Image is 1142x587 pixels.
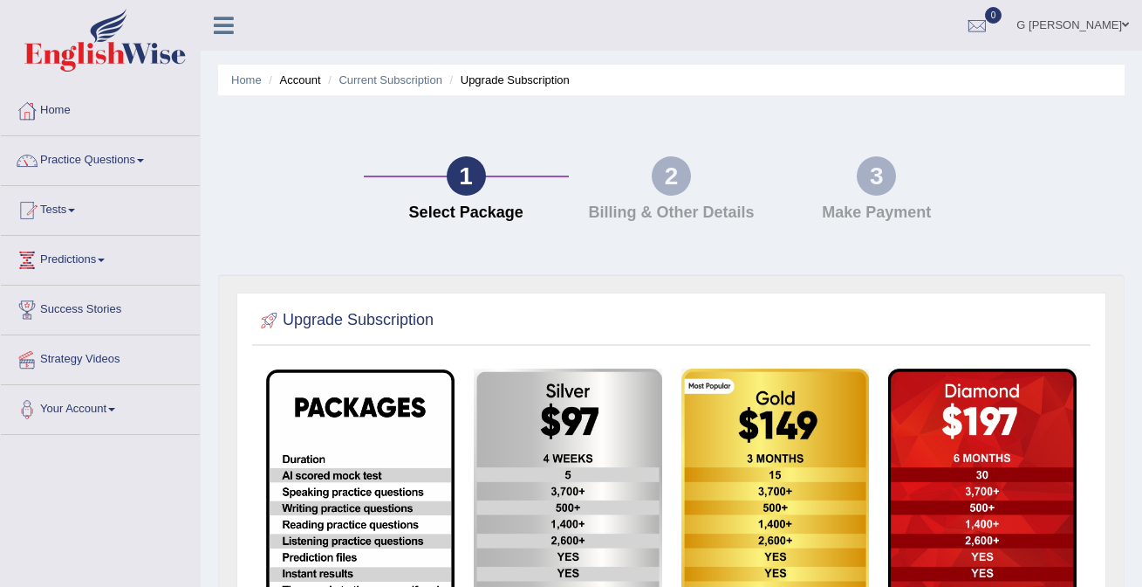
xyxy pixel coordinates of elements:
a: Practice Questions [1,136,200,180]
h4: Billing & Other Details [578,204,765,222]
div: 1 [447,156,486,196]
a: Home [231,73,262,86]
a: Predictions [1,236,200,280]
a: Your Account [1,385,200,429]
div: 3 [857,156,896,196]
a: Tests [1,186,200,230]
li: Upgrade Subscription [446,72,570,88]
a: Home [1,86,200,130]
div: 2 [652,156,691,196]
span: 0 [985,7,1002,24]
h4: Make Payment [783,204,970,222]
li: Account [264,72,320,88]
a: Success Stories [1,286,200,329]
a: Strategy Videos [1,335,200,379]
h2: Upgrade Subscription [256,307,434,334]
h4: Select Package [373,204,560,222]
a: Current Subscription [338,73,442,86]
